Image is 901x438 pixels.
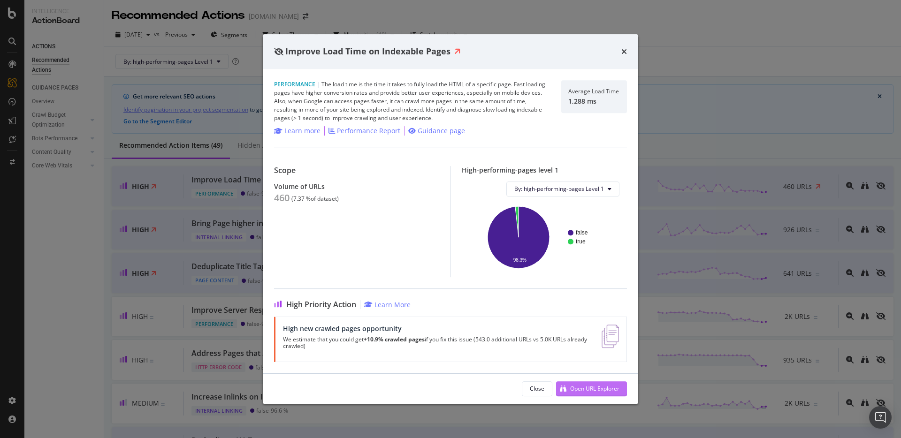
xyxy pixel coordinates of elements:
[274,48,283,55] div: eye-slash
[568,88,619,95] div: Average Load Time
[522,381,552,396] button: Close
[556,381,627,396] button: Open URL Explorer
[506,181,619,196] button: By: high-performing-pages Level 1
[274,80,315,88] span: Performance
[570,385,619,393] div: Open URL Explorer
[462,166,627,174] div: High-performing-pages level 1
[530,385,544,393] div: Close
[283,336,590,349] p: We estimate that you could get if you fix this issue (543.0 additional URLs vs 5.0K URLs already ...
[274,126,321,136] a: Learn more
[513,257,527,263] text: 98.3%
[869,406,892,429] div: Open Intercom Messenger
[602,325,619,348] img: e5DMFwAAAABJRU5ErkJggg==
[291,196,339,202] div: ( 7.37 % of dataset )
[286,300,356,309] span: High Priority Action
[576,229,588,236] text: false
[514,185,604,193] span: By: high-performing-pages Level 1
[364,300,411,309] a: Learn More
[418,126,465,136] div: Guidance page
[283,325,590,332] div: High new crawled pages opportunity
[284,126,321,136] div: Learn more
[374,300,411,309] div: Learn More
[274,80,550,122] div: The load time is the time it takes to fully load the HTML of a specific page. Fast loading pages ...
[568,97,619,105] div: 1,288 ms
[408,126,465,136] a: Guidance page
[285,45,450,57] span: Improve Load Time on Indexable Pages
[576,238,586,245] text: true
[274,166,439,175] div: Scope
[274,182,439,190] div: Volume of URLs
[337,126,400,136] div: Performance Report
[621,45,627,58] div: times
[364,335,425,343] strong: +10.9% crawled pages
[328,126,400,136] a: Performance Report
[274,192,290,204] div: 460
[469,204,619,270] svg: A chart.
[263,34,638,404] div: modal
[317,80,320,88] span: |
